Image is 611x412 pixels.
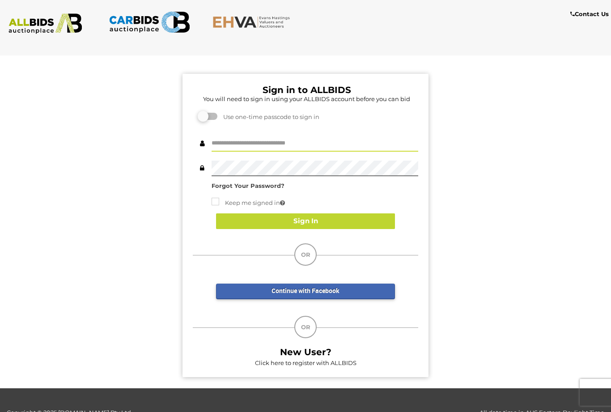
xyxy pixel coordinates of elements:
a: Click here to register with ALLBIDS [255,359,356,366]
label: Keep me signed in [212,198,285,208]
b: Sign in to ALLBIDS [263,85,351,95]
img: ALLBIDS.com.au [4,13,86,34]
img: EHVA.com.au [212,16,294,28]
a: Continue with Facebook [216,284,395,299]
a: Contact Us [570,9,611,19]
span: Use one-time passcode to sign in [219,113,319,120]
img: CARBIDS.com.au [109,9,190,35]
div: OR [294,316,317,338]
a: Forgot Your Password? [212,182,284,189]
div: OR [294,243,317,266]
h5: You will need to sign in using your ALLBIDS account before you can bid [195,96,418,102]
b: New User? [280,347,331,357]
button: Sign In [216,213,395,229]
b: Contact Us [570,10,609,17]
